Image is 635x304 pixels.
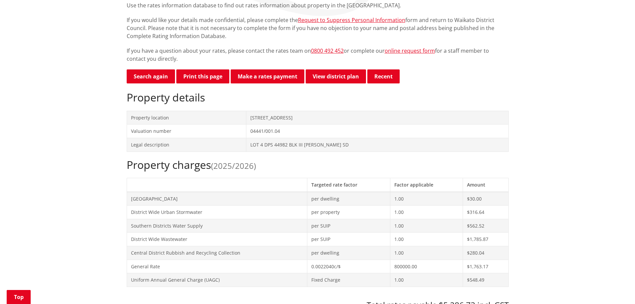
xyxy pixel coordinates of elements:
td: General Rate [127,260,307,273]
td: Property location [127,111,246,124]
p: Use the rates information database to find out rates information about property in the [GEOGRAPHI... [127,1,509,9]
td: District Wide Urban Stormwater [127,206,307,219]
button: Print this page [176,69,229,83]
th: Targeted rate factor [307,178,390,192]
td: 1.00 [390,206,463,219]
a: 0800 492 452 [311,47,344,54]
td: 1.00 [390,246,463,260]
td: 0.0022040c/$ [307,260,390,273]
td: per dwelling [307,246,390,260]
td: 04441/001.04 [246,124,508,138]
td: $562.52 [463,219,508,233]
td: $30.00 [463,192,508,206]
a: Request to Suppress Personal Information [298,16,405,24]
td: 1.00 [390,233,463,246]
h2: Property details [127,91,509,104]
th: Amount [463,178,508,192]
td: per SUIP [307,219,390,233]
td: Central District Rubbish and Recycling Collection [127,246,307,260]
td: 800000.00 [390,260,463,273]
button: Recent [367,69,400,83]
td: 1.00 [390,192,463,206]
td: $1,763.17 [463,260,508,273]
td: per property [307,206,390,219]
td: $280.04 [463,246,508,260]
td: per dwelling [307,192,390,206]
td: LOT 4 DPS 44982 BLK III [PERSON_NAME] SD [246,138,508,151]
td: District Wide Wastewater [127,233,307,246]
span: (2025/2026) [211,160,256,171]
td: [GEOGRAPHIC_DATA] [127,192,307,206]
a: View district plan [306,69,366,83]
a: Make a rates payment [231,69,304,83]
td: Legal description [127,138,246,151]
td: Valuation number [127,124,246,138]
td: Fixed Charge [307,273,390,287]
td: Southern Districts Water Supply [127,219,307,233]
td: 1.00 [390,219,463,233]
td: Uniform Annual General Charge (UAGC) [127,273,307,287]
h2: Property charges [127,159,509,171]
td: per SUIP [307,233,390,246]
a: Top [7,290,31,304]
td: $316.64 [463,206,508,219]
a: Search again [127,69,175,83]
td: $1,785.87 [463,233,508,246]
iframe: Messenger Launcher [604,276,628,300]
a: online request form [385,47,435,54]
p: If you would like your details made confidential, please complete the form and return to Waikato ... [127,16,509,40]
p: If you have a question about your rates, please contact the rates team on or complete our for a s... [127,47,509,63]
td: $548.49 [463,273,508,287]
th: Factor applicable [390,178,463,192]
td: 1.00 [390,273,463,287]
td: [STREET_ADDRESS] [246,111,508,124]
